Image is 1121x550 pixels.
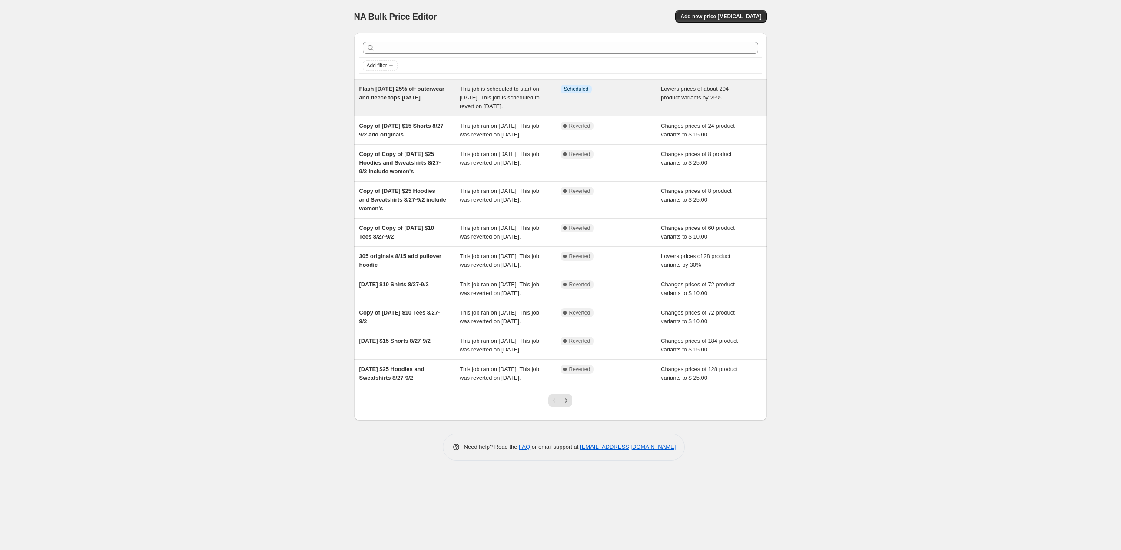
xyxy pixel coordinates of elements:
[569,281,590,288] span: Reverted
[661,151,732,166] span: Changes prices of 8 product variants to $ 25.00
[569,309,590,316] span: Reverted
[460,253,539,268] span: This job ran on [DATE]. This job was reverted on [DATE].
[569,253,590,260] span: Reverted
[569,338,590,345] span: Reverted
[460,151,539,166] span: This job ran on [DATE]. This job was reverted on [DATE].
[548,394,572,407] nav: Pagination
[354,12,437,21] span: NA Bulk Price Editor
[569,123,590,129] span: Reverted
[460,123,539,138] span: This job ran on [DATE]. This job was reverted on [DATE].
[661,281,735,296] span: Changes prices of 72 product variants to $ 10.00
[460,309,539,325] span: This job ran on [DATE]. This job was reverted on [DATE].
[675,10,766,23] button: Add new price [MEDICAL_DATA]
[661,366,738,381] span: Changes prices of 128 product variants to $ 25.00
[460,366,539,381] span: This job ran on [DATE]. This job was reverted on [DATE].
[460,188,539,203] span: This job ran on [DATE]. This job was reverted on [DATE].
[460,281,539,296] span: This job ran on [DATE]. This job was reverted on [DATE].
[363,60,398,71] button: Add filter
[359,253,441,268] span: 305 originals 8/15 add pullover hoodie
[530,444,580,450] span: or email support at
[569,188,590,195] span: Reverted
[569,366,590,373] span: Reverted
[569,151,590,158] span: Reverted
[661,86,729,101] span: Lowers prices of about 204 product variants by 25%
[359,151,441,175] span: Copy of Copy of [DATE] $25 Hoodies and Sweatshirts 8/27-9/2 include women's
[359,225,434,240] span: Copy of Copy of [DATE] $10 Tees 8/27-9/2
[359,366,425,381] span: [DATE] $25 Hoodies and Sweatshirts 8/27-9/2
[661,225,735,240] span: Changes prices of 60 product variants to $ 10.00
[519,444,530,450] a: FAQ
[367,62,387,69] span: Add filter
[359,86,444,101] span: Flash [DATE] 25% off outerwear and fleece tops [DATE]
[359,338,431,344] span: [DATE] $15 Shorts 8/27-9/2
[661,309,735,325] span: Changes prices of 72 product variants to $ 10.00
[460,225,539,240] span: This job ran on [DATE]. This job was reverted on [DATE].
[569,225,590,232] span: Reverted
[661,338,738,353] span: Changes prices of 184 product variants to $ 15.00
[564,86,589,93] span: Scheduled
[359,309,440,325] span: Copy of [DATE] $10 Tees 8/27-9/2
[460,86,540,109] span: This job is scheduled to start on [DATE]. This job is scheduled to revert on [DATE].
[661,188,732,203] span: Changes prices of 8 product variants to $ 25.00
[359,123,445,138] span: Copy of [DATE] $15 Shorts 8/27-9/2 add originals
[460,338,539,353] span: This job ran on [DATE]. This job was reverted on [DATE].
[680,13,761,20] span: Add new price [MEDICAL_DATA]
[359,188,446,212] span: Copy of [DATE] $25 Hoodies and Sweatshirts 8/27-9/2 include women's
[359,281,429,288] span: [DATE] $10 Shirts 8/27-9/2
[580,444,676,450] a: [EMAIL_ADDRESS][DOMAIN_NAME]
[560,394,572,407] button: Next
[661,253,730,268] span: Lowers prices of 28 product variants by 30%
[464,444,519,450] span: Need help? Read the
[661,123,735,138] span: Changes prices of 24 product variants to $ 15.00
